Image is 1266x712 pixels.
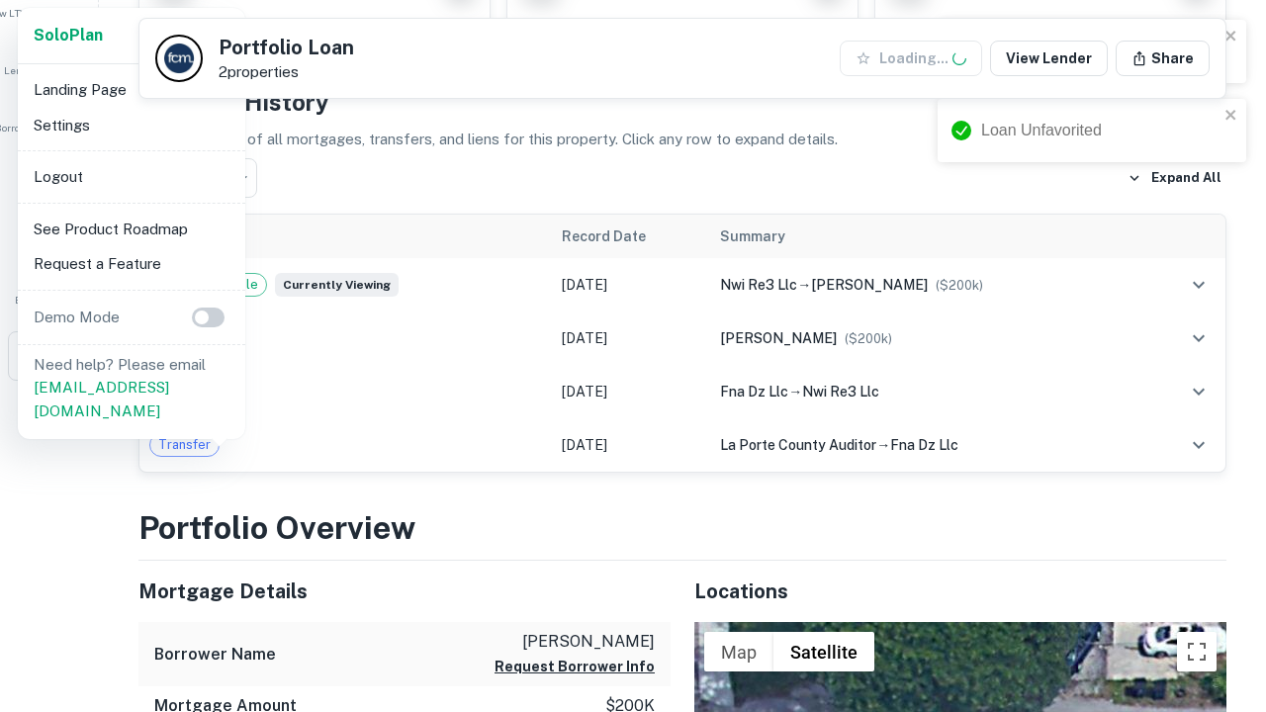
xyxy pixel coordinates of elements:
[26,72,237,108] li: Landing Page
[26,108,237,143] li: Settings
[26,246,237,282] li: Request a Feature
[26,212,237,247] li: See Product Roadmap
[34,26,103,44] strong: Solo Plan
[990,41,1108,76] a: View Lender
[1224,107,1238,126] button: close
[1167,554,1266,649] iframe: Chat Widget
[26,306,128,329] p: Demo Mode
[26,159,237,195] li: Logout
[34,24,103,47] a: SoloPlan
[981,119,1219,142] div: Loan Unfavorited
[34,353,229,423] p: Need help? Please email
[1116,41,1210,76] button: Share
[34,379,169,419] a: [EMAIL_ADDRESS][DOMAIN_NAME]
[1224,28,1238,46] button: close
[219,38,354,57] h5: Portfolio Loan
[219,63,354,81] p: 2 properties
